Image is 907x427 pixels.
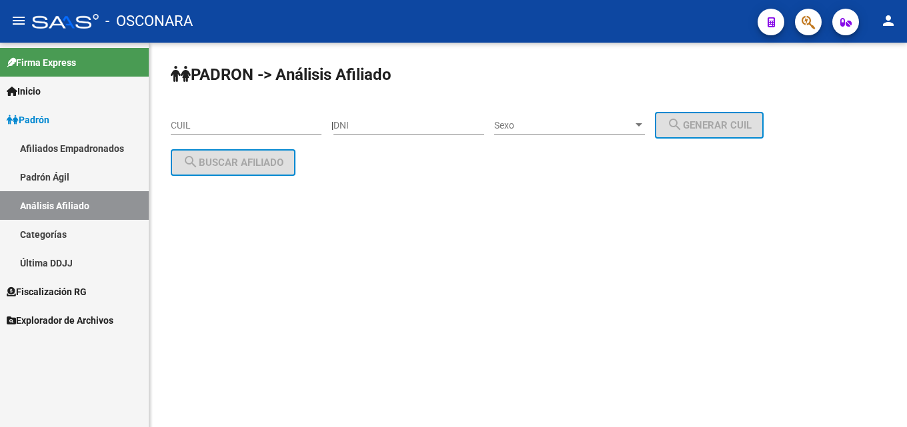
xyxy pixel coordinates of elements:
[11,13,27,29] mat-icon: menu
[655,112,764,139] button: Generar CUIL
[7,113,49,127] span: Padrón
[105,7,193,36] span: - OSCONARA
[494,120,633,131] span: Sexo
[862,382,894,414] iframe: Intercom live chat
[7,55,76,70] span: Firma Express
[880,13,896,29] mat-icon: person
[171,65,391,84] strong: PADRON -> Análisis Afiliado
[7,284,87,299] span: Fiscalización RG
[7,313,113,328] span: Explorador de Archivos
[667,119,752,131] span: Generar CUIL
[667,117,683,133] mat-icon: search
[171,149,295,176] button: Buscar afiliado
[183,157,283,169] span: Buscar afiliado
[331,120,774,131] div: |
[183,154,199,170] mat-icon: search
[7,84,41,99] span: Inicio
